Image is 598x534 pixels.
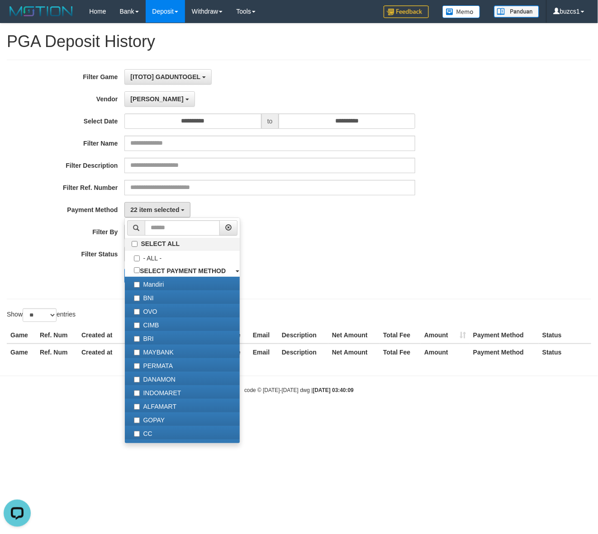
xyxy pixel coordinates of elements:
[244,387,354,393] small: code © [DATE]-[DATE] dwg |
[380,327,421,344] th: Total Fee
[78,344,135,360] th: Created at
[125,304,240,317] label: OVO
[124,91,195,107] button: [PERSON_NAME]
[130,73,200,80] span: [ITOTO] GADUNTOGEL
[125,399,240,412] label: ALFAMART
[125,277,240,290] label: Mandiri
[421,344,470,360] th: Amount
[23,308,57,322] select: Showentries
[125,331,240,345] label: BRI
[380,344,421,360] th: Total Fee
[125,412,240,426] label: GOPAY
[249,344,278,360] th: Email
[134,350,140,355] input: MAYBANK
[125,264,240,277] a: SELECT PAYMENT METHOD
[134,255,140,261] input: - ALL -
[4,4,31,31] button: Open LiveChat chat widget
[125,317,240,331] label: CIMB
[134,404,140,410] input: ALFAMART
[249,327,278,344] th: Email
[140,267,226,274] b: SELECT PAYMENT METHOD
[132,241,138,247] input: SELECT ALL
[278,327,328,344] th: Description
[125,238,240,250] label: SELECT ALL
[134,431,140,437] input: CC
[124,202,190,217] button: 22 item selected
[134,336,140,342] input: BRI
[125,290,240,304] label: BNI
[7,308,76,322] label: Show entries
[134,267,140,273] input: SELECT PAYMENT METHOD
[125,439,240,453] label: BCA
[442,5,480,18] img: Button%20Memo.svg
[130,95,183,103] span: [PERSON_NAME]
[328,327,380,344] th: Net Amount
[278,344,328,360] th: Description
[130,206,179,213] span: 22 item selected
[494,5,539,18] img: panduan.png
[7,327,36,344] th: Game
[124,69,211,85] button: [ITOTO] GADUNTOGEL
[7,33,591,51] h1: PGA Deposit History
[134,417,140,423] input: GOPAY
[125,385,240,399] label: INDOMARET
[134,363,140,369] input: PERMATA
[125,426,240,439] label: CC
[384,5,429,18] img: Feedback.jpg
[470,344,539,360] th: Payment Method
[125,250,240,264] label: - ALL -
[125,372,240,385] label: DANAMON
[7,344,36,360] th: Game
[134,322,140,328] input: CIMB
[539,327,591,344] th: Status
[7,5,76,18] img: MOTION_logo.png
[134,309,140,315] input: OVO
[134,390,140,396] input: INDOMARET
[134,377,140,383] input: DANAMON
[328,344,380,360] th: Net Amount
[539,344,591,360] th: Status
[78,327,135,344] th: Created at
[470,327,539,344] th: Payment Method
[421,327,470,344] th: Amount
[36,327,78,344] th: Ref. Num
[134,282,140,288] input: Mandiri
[125,345,240,358] label: MAYBANK
[261,113,279,129] span: to
[313,387,354,393] strong: [DATE] 03:40:09
[125,358,240,372] label: PERMATA
[36,344,78,360] th: Ref. Num
[134,295,140,301] input: BNI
